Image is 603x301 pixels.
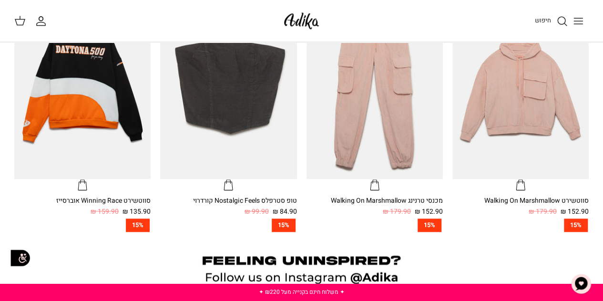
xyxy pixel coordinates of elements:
a: חיפוש [535,15,568,27]
div: טופ סטרפלס Nostalgic Feels קורדרוי [160,196,296,206]
span: 152.90 ₪ [415,207,443,217]
span: 179.90 ₪ [529,207,557,217]
img: Adika IL [281,10,322,32]
img: accessibility_icon02.svg [7,245,33,271]
a: 15% [452,218,589,232]
span: 152.90 ₪ [561,207,589,217]
span: 15% [126,218,150,232]
a: 15% [307,218,443,232]
a: 15% [14,218,151,232]
span: 99.90 ₪ [245,207,269,217]
div: מכנסי טרנינג Walking On Marshmallow [307,196,443,206]
a: ✦ משלוח חינם בקנייה מעל ₪220 ✦ [259,288,345,296]
a: טופ סטרפלס Nostalgic Feels קורדרוי 84.90 ₪ 99.90 ₪ [160,196,296,217]
span: 135.90 ₪ [123,207,151,217]
span: 84.90 ₪ [273,207,297,217]
button: צ'אט [567,270,595,298]
span: 15% [272,218,296,232]
span: 159.90 ₪ [91,207,119,217]
a: סווטשירט Winning Race אוברסייז 135.90 ₪ 159.90 ₪ [14,196,151,217]
a: 15% [160,218,296,232]
span: חיפוש [535,16,551,25]
div: סווטשירט Walking On Marshmallow [452,196,589,206]
a: מכנסי טרנינג Walking On Marshmallow 152.90 ₪ 179.90 ₪ [307,196,443,217]
span: 15% [564,218,588,232]
span: 15% [418,218,441,232]
span: 179.90 ₪ [383,207,411,217]
button: Toggle menu [568,10,589,31]
a: החשבון שלי [35,15,51,27]
a: סווטשירט Walking On Marshmallow 152.90 ₪ 179.90 ₪ [452,196,589,217]
div: סווטשירט Winning Race אוברסייז [14,196,151,206]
